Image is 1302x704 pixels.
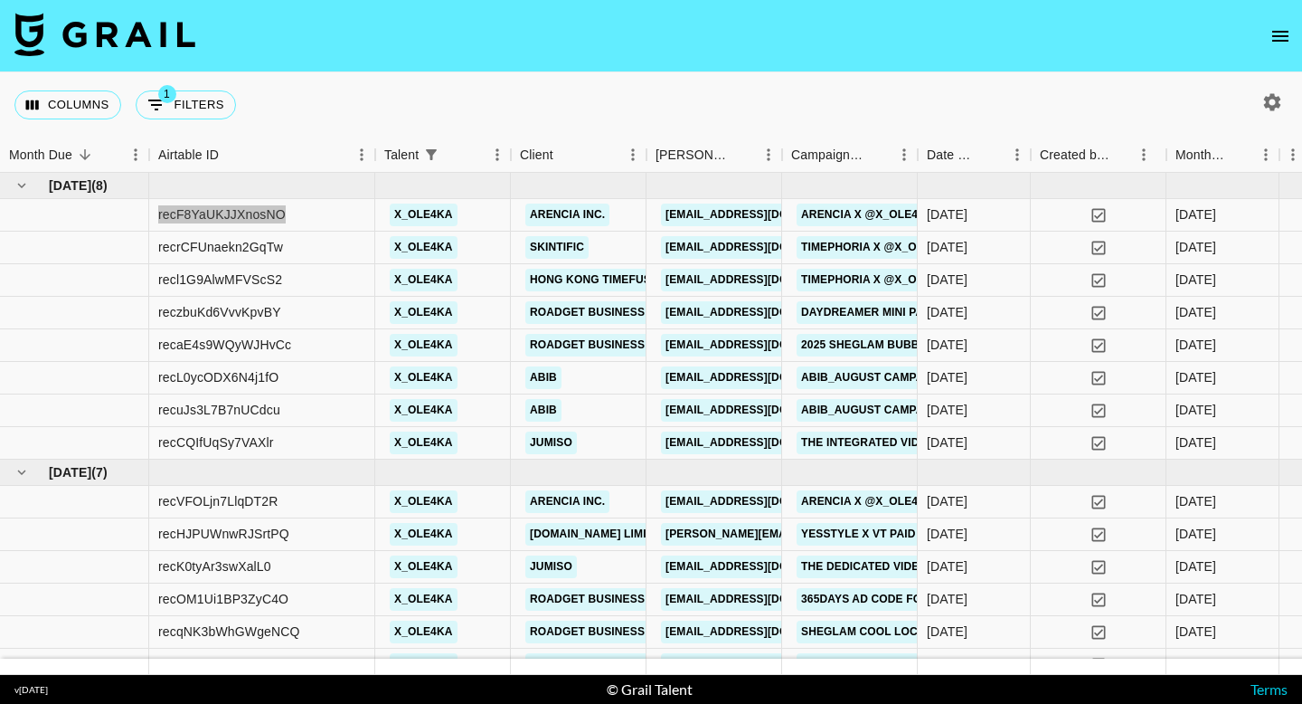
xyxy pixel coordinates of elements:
a: [EMAIL_ADDRESS][DOMAIN_NAME] [661,269,863,291]
button: Menu [348,141,375,168]
a: x_ole4ka [390,621,458,643]
button: Sort [72,142,98,167]
div: recF8YaUKJJXnosNO [158,205,286,224]
span: [DATE] [49,463,91,481]
a: Abib [525,366,561,389]
a: SKINTIFIC [525,236,589,259]
div: Aug '25 [1175,205,1216,224]
a: ARENCIA X @x_ole4ka [797,490,939,513]
a: x_ole4ka [390,523,458,546]
div: 20/8/2025 [927,303,967,321]
div: recHJPUWnwRJSrtPQ [158,525,289,543]
div: Campaign (Type) [782,138,918,173]
a: JUMISO [525,556,577,578]
a: x_ole4ka [390,366,458,389]
div: 25/8/2025 [927,401,967,419]
button: Show filters [136,90,236,119]
div: 10/7/2025 [927,623,967,641]
div: Created by Grail Team [1040,138,1110,173]
button: Sort [730,142,755,167]
a: x_ole4ka [390,653,458,676]
span: ( 7 ) [91,463,108,481]
div: Jul '25 [1175,525,1216,543]
a: The dedicated video - [PERSON_NAME] [797,556,1035,578]
div: [PERSON_NAME] [656,138,730,173]
div: Jul '25 [1175,492,1216,510]
div: Jul '25 [1175,590,1216,608]
div: Campaign (Type) [791,138,865,173]
div: Created by Grail Team [1031,138,1166,173]
a: [DOMAIN_NAME] LIMITED [525,523,673,546]
div: Aug '25 [1175,433,1216,452]
a: x_ole4ka [390,301,458,324]
a: [DOMAIN_NAME] LIMITED [525,653,673,676]
a: YesStyle x VT Paid Collab Opportunity @x_ole4ka [797,523,1124,546]
a: Roadget Business [DOMAIN_NAME]. [525,301,747,324]
div: 16/7/2025 [927,525,967,543]
div: 29/7/2025 [927,492,967,510]
div: Airtable ID [149,138,375,173]
div: Jul '25 [1175,655,1216,673]
a: JUMISO [525,432,577,454]
a: [EMAIL_ADDRESS][DOMAIN_NAME] [661,432,863,454]
div: recl1G9AlwMFVScS2 [158,271,282,289]
button: Sort [1110,142,1136,167]
div: 13/8/2025 [927,368,967,386]
div: Airtable ID [158,138,219,173]
button: Menu [891,141,918,168]
img: Grail Talent [14,13,195,56]
button: Sort [978,142,1004,167]
a: x_ole4ka [390,490,458,513]
div: Aug '25 [1175,401,1216,419]
span: [DATE] [49,176,91,195]
a: x_ole4ka [390,399,458,422]
a: x_ole4ka [390,269,458,291]
a: [EMAIL_ADDRESS][DOMAIN_NAME] [661,588,863,611]
div: 12/7/2025 [927,590,967,608]
button: Sort [444,142,469,167]
a: x_ole4ka [390,432,458,454]
button: Menu [1252,141,1279,168]
a: Roadget Business [DOMAIN_NAME]. [525,621,747,643]
div: Aug '25 [1175,238,1216,256]
button: Select columns [14,90,121,119]
button: Show filters [419,142,444,167]
a: Arencia Inc. [525,204,609,226]
div: recM8jLTmKerKn310 [158,655,279,673]
div: 20/8/2025 [927,238,967,256]
button: open drawer [1262,18,1298,54]
div: 14/7/2025 [927,655,967,673]
a: x_ole4ka [390,236,458,259]
div: 1 active filter [419,142,444,167]
div: Client [511,138,646,173]
a: ARENCIA X @x_ole4ka [797,204,939,226]
div: recuJs3L7B7nUCdcu [158,401,280,419]
button: Sort [865,142,891,167]
a: x_ole4ka [390,588,458,611]
button: Menu [755,141,782,168]
div: Talent [375,138,511,173]
div: recL0ycODX6N4j1fO [158,368,278,386]
div: Aug '25 [1175,336,1216,354]
button: Sort [1227,142,1252,167]
a: [EMAIL_ADDRESS][DOMAIN_NAME] [661,236,863,259]
div: Talent [384,138,419,173]
a: Terms [1250,680,1288,698]
a: SHEGLAM Cool Lock Airflow Styler Campaign [797,621,1094,643]
div: Date Created [918,138,1031,173]
button: Menu [1004,141,1031,168]
a: 2025 SHEGLAM BUBBLE BATH DREAMS COLLECTION Campaign! [797,334,1163,357]
div: recK0tyAr3swXalL0 [158,557,271,576]
div: recrCFUnaekn2GqTw [158,238,283,256]
a: x_ole4ka [390,556,458,578]
a: Arencia Inc. [525,490,609,513]
div: recVFOLjn7LlqDT2R [158,492,278,510]
a: 365DAYS ad code for video [797,588,972,611]
button: Sort [219,142,244,167]
div: © Grail Talent [607,680,693,699]
a: Roadget Business [DOMAIN_NAME]. [525,588,747,611]
a: [EMAIL_ADDRESS][DOMAIN_NAME] [661,301,863,324]
div: Client [520,138,553,173]
a: Daydreamer Mini Palette [797,301,963,324]
div: Jul '25 [1175,623,1216,641]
